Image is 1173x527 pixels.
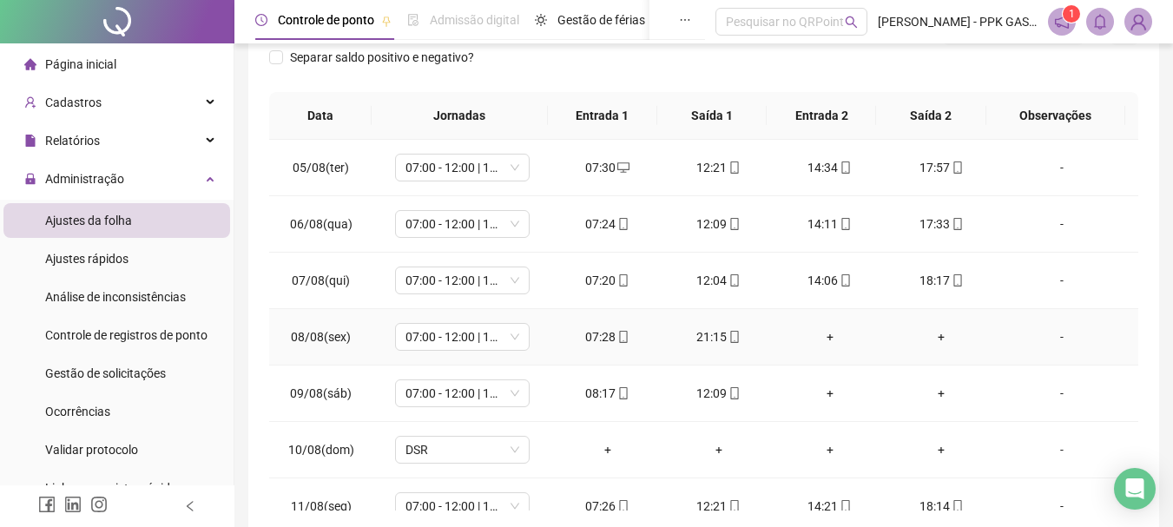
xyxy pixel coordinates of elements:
span: Ajustes da folha [45,214,132,227]
div: + [788,440,872,459]
span: left [184,500,196,512]
th: Jornadas [372,92,548,140]
span: mobile [838,500,852,512]
div: - [1011,440,1113,459]
span: notification [1054,14,1070,30]
span: mobile [727,274,741,287]
span: mobile [950,218,964,230]
span: clock-circle [255,14,267,26]
span: file-done [407,14,419,26]
div: 17:33 [900,214,983,234]
span: mobile [616,500,629,512]
div: 17:57 [900,158,983,177]
span: desktop [616,161,629,174]
span: mobile [950,274,964,287]
div: - [1011,327,1113,346]
span: file [24,135,36,147]
div: 12:09 [677,384,761,403]
span: Ajustes rápidos [45,252,129,266]
span: instagram [90,496,108,513]
span: mobile [727,331,741,343]
div: + [900,384,983,403]
span: mobile [616,331,629,343]
span: DSR [405,437,519,463]
span: 07:00 - 12:00 | 13:00 - 15:20 [405,267,519,293]
th: Entrada 2 [767,92,876,140]
span: Gestão de solicitações [45,366,166,380]
span: 10/08(dom) [288,443,354,457]
span: Administração [45,172,124,186]
span: 08/08(sex) [291,330,351,344]
div: 14:06 [788,271,872,290]
span: bell [1092,14,1108,30]
span: Validar protocolo [45,443,138,457]
span: mobile [838,218,852,230]
th: Data [269,92,372,140]
div: + [900,440,983,459]
div: 07:28 [566,327,649,346]
div: 18:17 [900,271,983,290]
div: 12:21 [677,497,761,516]
span: mobile [727,218,741,230]
span: Análise de inconsistências [45,290,186,304]
div: 12:04 [677,271,761,290]
span: 1 [1069,8,1075,20]
span: user-add [24,96,36,109]
span: Ocorrências [45,405,110,418]
span: home [24,58,36,70]
div: 14:34 [788,158,872,177]
div: 07:24 [566,214,649,234]
span: 07:00 - 12:00 | 13:00 - 15:20 [405,211,519,237]
div: 08:17 [566,384,649,403]
span: Relatórios [45,134,100,148]
span: 07:00 - 12:00 | 13:00 - 15:20 [405,380,519,406]
div: 21:15 [677,327,761,346]
span: 06/08(qua) [290,217,353,231]
span: mobile [950,500,964,512]
div: - [1011,384,1113,403]
div: 12:09 [677,214,761,234]
div: 18:14 [900,497,983,516]
div: 07:20 [566,271,649,290]
span: mobile [616,218,629,230]
div: - [1011,271,1113,290]
th: Saída 1 [657,92,767,140]
span: Link para registro rápido [45,481,177,495]
span: Controle de registros de ponto [45,328,208,342]
div: 07:26 [566,497,649,516]
span: mobile [838,274,852,287]
span: mobile [616,387,629,399]
span: mobile [616,274,629,287]
span: Observações [1000,106,1111,125]
th: Saída 2 [876,92,985,140]
span: Página inicial [45,57,116,71]
span: mobile [727,387,741,399]
div: Open Intercom Messenger [1114,468,1156,510]
div: 14:11 [788,214,872,234]
span: lock [24,173,36,185]
img: 59282 [1125,9,1151,35]
sup: 1 [1063,5,1080,23]
div: + [566,440,649,459]
span: mobile [727,500,741,512]
div: + [677,440,761,459]
span: Separar saldo positivo e negativo? [283,48,481,67]
div: + [900,327,983,346]
div: + [788,327,872,346]
span: search [845,16,858,29]
div: - [1011,158,1113,177]
span: ellipsis [679,14,691,26]
span: linkedin [64,496,82,513]
span: 09/08(sáb) [290,386,352,400]
th: Entrada 1 [548,92,657,140]
div: 14:21 [788,497,872,516]
span: [PERSON_NAME] - PPK GASES MEDICINAIS E INDUSTRIAIS [878,12,1038,31]
span: mobile [838,161,852,174]
div: + [788,384,872,403]
span: 05/08(ter) [293,161,349,175]
span: 07:00 - 12:00 | 13:00 - 15:20 [405,493,519,519]
div: 12:21 [677,158,761,177]
div: - [1011,214,1113,234]
span: Gestão de férias [557,13,645,27]
span: mobile [950,161,964,174]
